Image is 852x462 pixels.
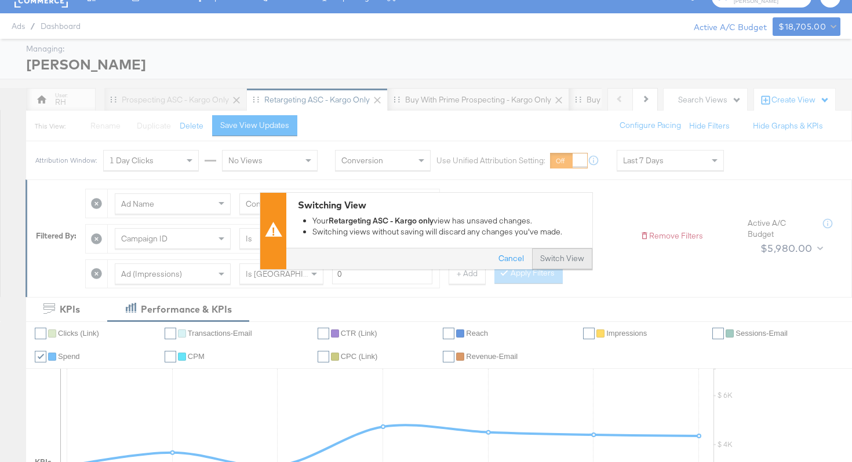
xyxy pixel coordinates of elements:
button: Cancel [490,249,532,270]
li: Your view has unsaved changes. [312,216,587,227]
button: Switch View [532,249,592,270]
li: Switching views without saving will discard any changes you've made. [312,226,587,237]
strong: Retargeting ASC - Kargo only [329,216,434,226]
div: Switching View [298,199,587,212]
